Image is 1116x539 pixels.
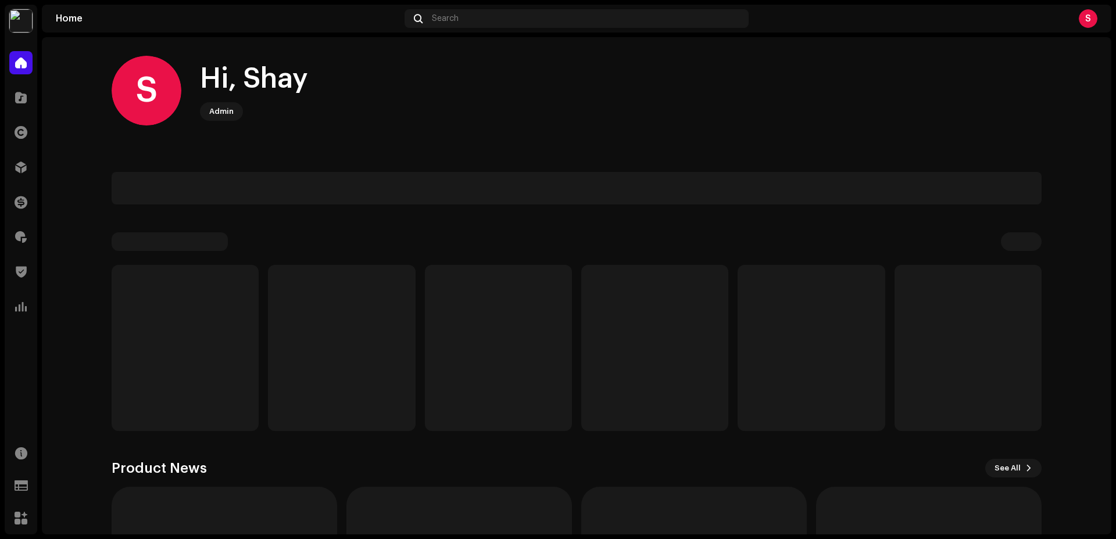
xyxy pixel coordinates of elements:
[985,459,1042,477] button: See All
[112,459,207,477] h3: Product News
[56,14,400,23] div: Home
[112,56,181,125] div: S
[209,105,234,118] div: Admin
[432,14,459,23] span: Search
[995,457,1021,480] span: See All
[9,9,33,33] img: c162b49e-2ff9-46a3-b4ef-7b1a7b416617
[200,60,308,98] div: Hi, Shay
[1079,9,1097,28] div: S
